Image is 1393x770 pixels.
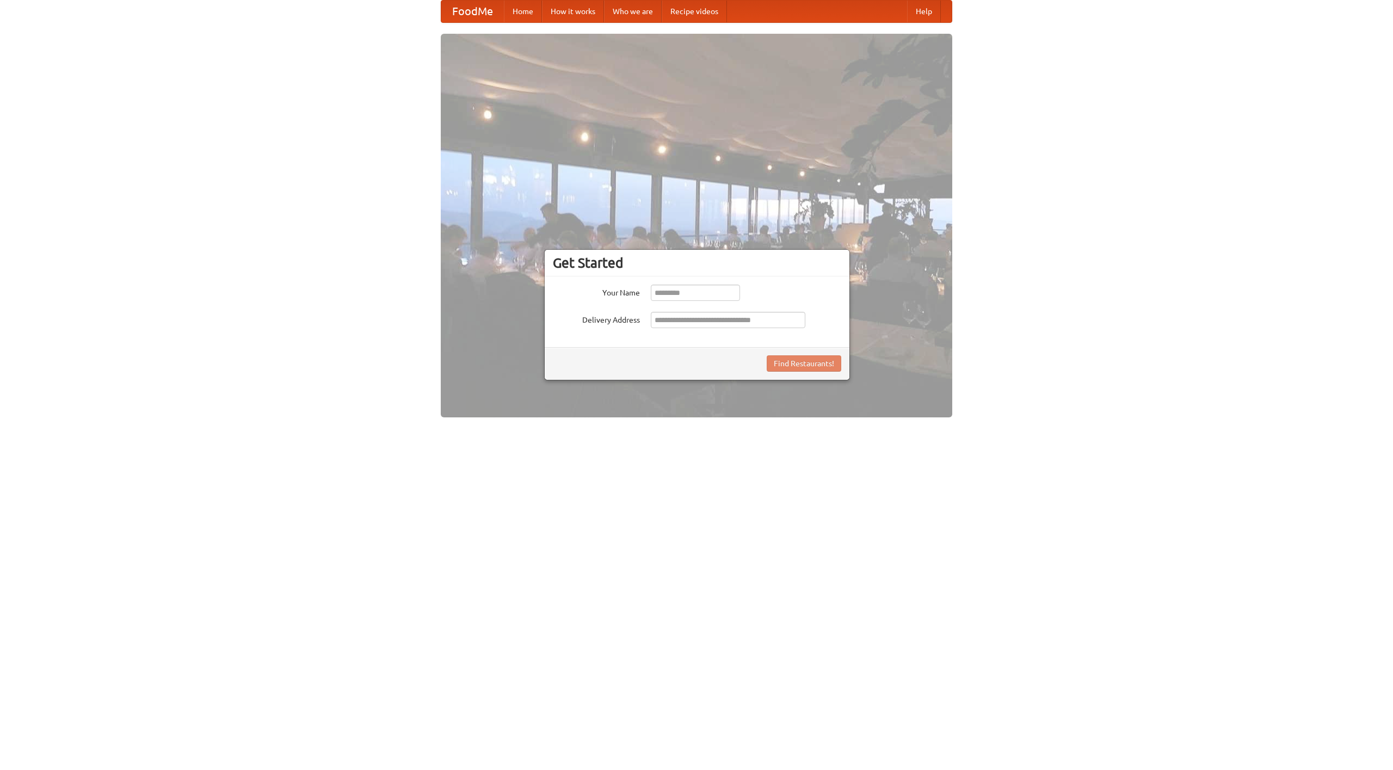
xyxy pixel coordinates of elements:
a: Help [907,1,941,22]
button: Find Restaurants! [767,355,841,372]
a: Home [504,1,542,22]
a: How it works [542,1,604,22]
a: Who we are [604,1,662,22]
a: FoodMe [441,1,504,22]
a: Recipe videos [662,1,727,22]
h3: Get Started [553,255,841,271]
label: Delivery Address [553,312,640,325]
label: Your Name [553,285,640,298]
